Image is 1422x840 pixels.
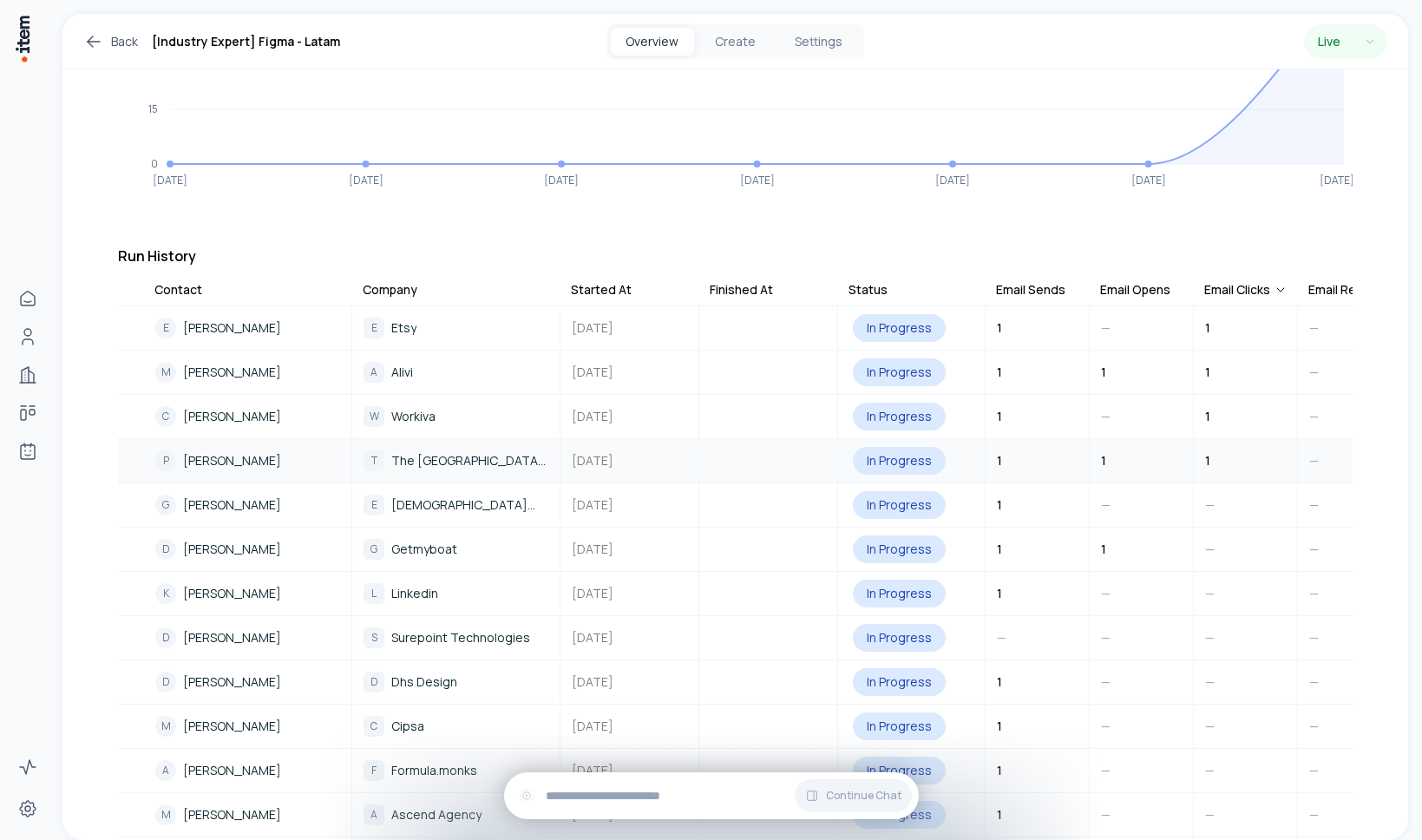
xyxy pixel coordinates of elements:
div: E [364,495,384,515]
span: 1 [1101,541,1106,557]
div: A [364,362,384,383]
span: Cipsa [391,717,424,736]
span: Continue Chat [826,789,901,803]
div: G [364,539,384,560]
span: — [1101,408,1111,424]
div: W [364,406,384,427]
div: E [155,318,176,338]
a: G[PERSON_NAME] [145,484,351,526]
tspan: 0 [151,156,158,171]
div: Status [849,281,888,299]
div: D [364,672,384,692]
a: M[PERSON_NAME] [145,794,351,836]
div: A [155,760,176,781]
button: Overview [611,28,694,56]
span: 1 [997,496,1002,513]
div: In Progress [853,491,946,519]
div: In Progress [853,447,946,475]
tspan: [DATE] [1131,173,1166,187]
span: Etsy [391,318,416,338]
div: C [155,406,176,427]
span: — [1101,585,1111,601]
div: In Progress [853,624,946,652]
span: — [1101,629,1111,646]
span: [PERSON_NAME] [183,363,281,382]
span: 1 [1205,364,1210,380]
div: In Progress [853,403,946,430]
span: 1 [1101,364,1106,380]
div: L [364,583,384,604]
a: Companies [10,358,45,392]
span: — [1309,806,1319,823]
div: S [364,627,384,648]
span: 1 [997,408,1002,424]
span: — [1309,319,1319,336]
a: C[PERSON_NAME] [145,396,351,437]
span: — [1309,718,1319,734]
span: — [1205,585,1215,601]
a: Agents [10,434,45,469]
a: AAlivi [353,351,559,393]
a: K[PERSON_NAME] [145,573,351,614]
div: In Progress [853,668,946,696]
div: F [364,760,384,781]
span: 1 [997,673,1002,690]
div: M [155,362,176,383]
span: — [1101,806,1111,823]
div: Email Replies [1308,281,1383,299]
tspan: [DATE] [740,173,775,187]
span: 1 [997,718,1002,734]
tspan: [DATE] [349,173,383,187]
a: D[PERSON_NAME] [145,661,351,703]
tspan: [DATE] [153,173,187,187]
div: Started At [571,281,632,299]
span: Getmyboat [391,540,457,559]
div: Email Sends [996,281,1065,299]
span: — [1309,496,1319,513]
span: [DEMOGRAPHIC_DATA] Systems [391,495,548,515]
div: D [155,672,176,692]
span: — [1205,629,1215,646]
div: Company [363,281,417,299]
div: M [155,804,176,825]
span: [PERSON_NAME] [183,540,281,559]
span: — [1309,673,1319,690]
span: [PERSON_NAME] [183,805,281,824]
tspan: [DATE] [935,173,970,187]
span: — [1101,718,1111,734]
tspan: [DATE] [544,173,579,187]
span: 1 [997,806,1002,823]
a: Activity [10,750,45,784]
span: — [997,629,1006,646]
button: Settings [777,28,861,56]
div: In Progress [853,314,946,342]
h3: Run History [118,246,1353,266]
a: E[PERSON_NAME] [145,307,351,349]
span: — [1309,629,1319,646]
span: — [1309,585,1319,601]
a: CCipsa [353,705,559,747]
div: In Progress [853,757,946,784]
span: [PERSON_NAME] [183,451,281,470]
a: Home [10,281,45,316]
span: — [1309,364,1319,380]
tspan: 15 [148,102,158,116]
a: DDhs Design [353,661,559,703]
span: — [1205,496,1215,513]
span: — [1205,541,1215,557]
a: M[PERSON_NAME] [145,351,351,393]
button: Continue Chat [795,779,912,812]
a: People [10,319,45,354]
a: TThe [GEOGRAPHIC_DATA][US_STATE] [353,440,559,482]
span: Dhs Design [391,673,457,692]
span: — [1101,496,1111,513]
span: Linkedin [391,584,438,603]
a: A[PERSON_NAME] [145,750,351,791]
div: M [155,716,176,737]
div: T [364,450,384,471]
span: 1 [997,364,1002,380]
span: Ascend Agency [391,805,482,824]
div: G [155,495,176,515]
span: [PERSON_NAME] [183,717,281,736]
a: Deals [10,396,45,430]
